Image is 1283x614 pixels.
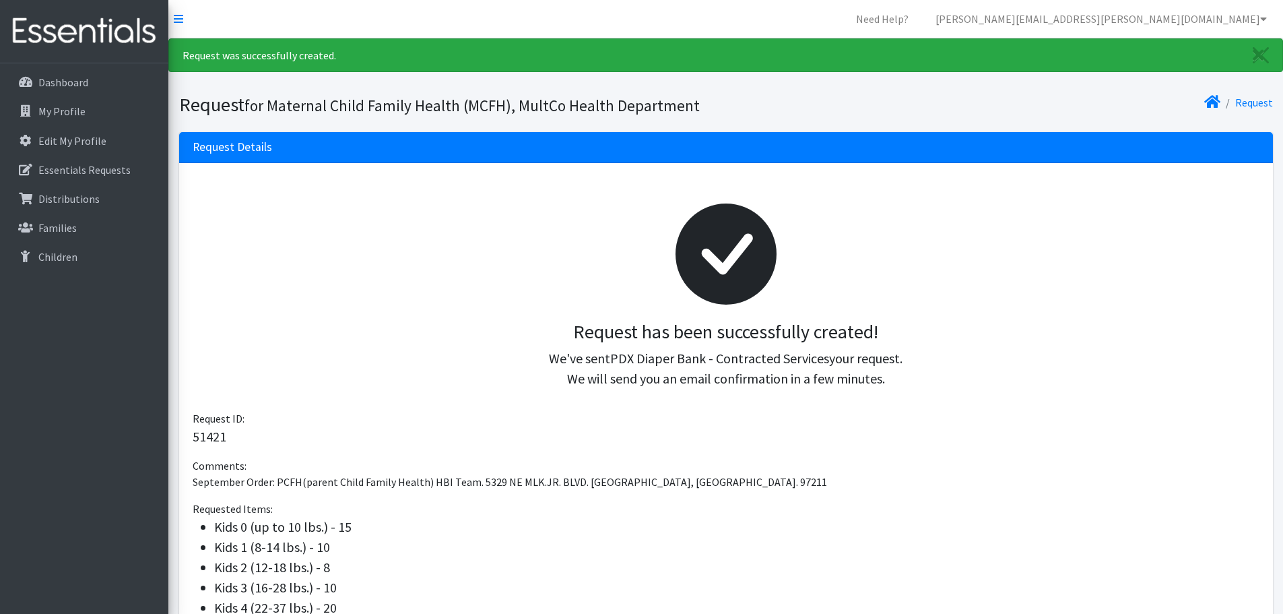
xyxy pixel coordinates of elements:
[1235,96,1273,109] a: Request
[5,9,163,54] img: HumanEssentials
[5,98,163,125] a: My Profile
[193,427,1259,447] p: 51421
[193,502,273,516] span: Requested Items:
[925,5,1278,32] a: [PERSON_NAME][EMAIL_ADDRESS][PERSON_NAME][DOMAIN_NAME]
[38,104,86,118] p: My Profile
[38,250,77,264] p: Children
[193,474,1259,490] p: September Order: PCFH(parent Child Family Health) HBI Team. 5329 NE MLK.JR. BLVD. [GEOGRAPHIC_DAT...
[214,557,1259,578] li: Kids 2 (12-18 lbs.) - 8
[5,127,163,154] a: Edit My Profile
[214,517,1259,537] li: Kids 0 (up to 10 lbs.) - 15
[38,163,131,177] p: Essentials Requests
[193,140,272,154] h3: Request Details
[610,350,829,367] span: PDX Diaper Bank - Contracted Services
[38,192,100,206] p: Distributions
[38,221,77,235] p: Families
[179,93,721,117] h1: Request
[168,38,1283,72] div: Request was successfully created.
[214,537,1259,557] li: Kids 1 (8-14 lbs.) - 10
[214,578,1259,598] li: Kids 3 (16-28 lbs.) - 10
[845,5,919,32] a: Need Help?
[5,156,163,183] a: Essentials Requests
[203,348,1249,389] p: We've sent your request. We will send you an email confirmation in a few minutes.
[5,243,163,270] a: Children
[38,134,106,148] p: Edit My Profile
[5,214,163,241] a: Families
[5,185,163,212] a: Distributions
[5,69,163,96] a: Dashboard
[193,412,244,425] span: Request ID:
[38,75,88,89] p: Dashboard
[1239,39,1282,71] a: Close
[193,459,246,472] span: Comments:
[203,321,1249,344] h3: Request has been successfully created!
[244,96,700,115] small: for Maternal Child Family Health (MCFH), MultCo Health Department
